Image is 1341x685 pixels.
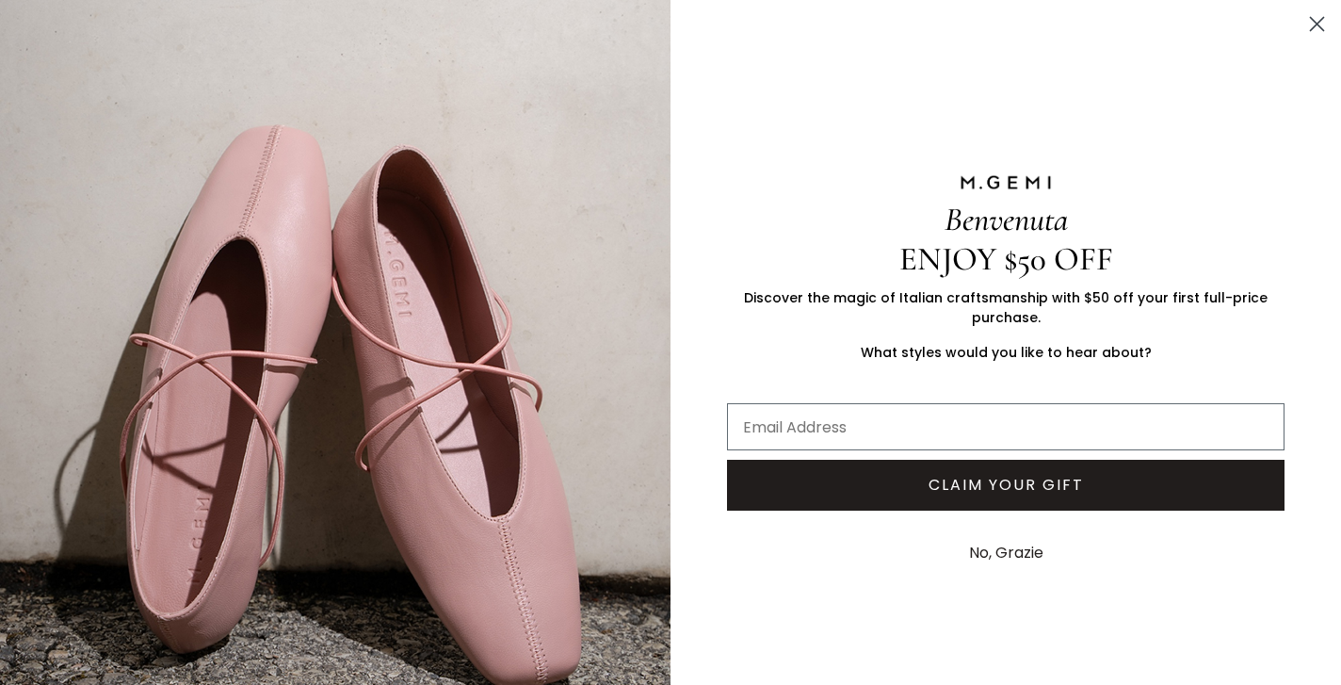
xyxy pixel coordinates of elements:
input: Email Address [727,403,1284,450]
span: ENJOY $50 OFF [899,239,1113,279]
button: CLAIM YOUR GIFT [727,460,1284,511]
span: What styles would you like to hear about? [861,343,1152,362]
button: Close dialog [1301,8,1333,41]
span: Discover the magic of Italian craftsmanship with $50 off your first full-price purchase. [744,288,1268,327]
span: Benvenuta [945,200,1068,239]
img: M.GEMI [959,174,1053,191]
button: No, Grazie [960,530,1053,577]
